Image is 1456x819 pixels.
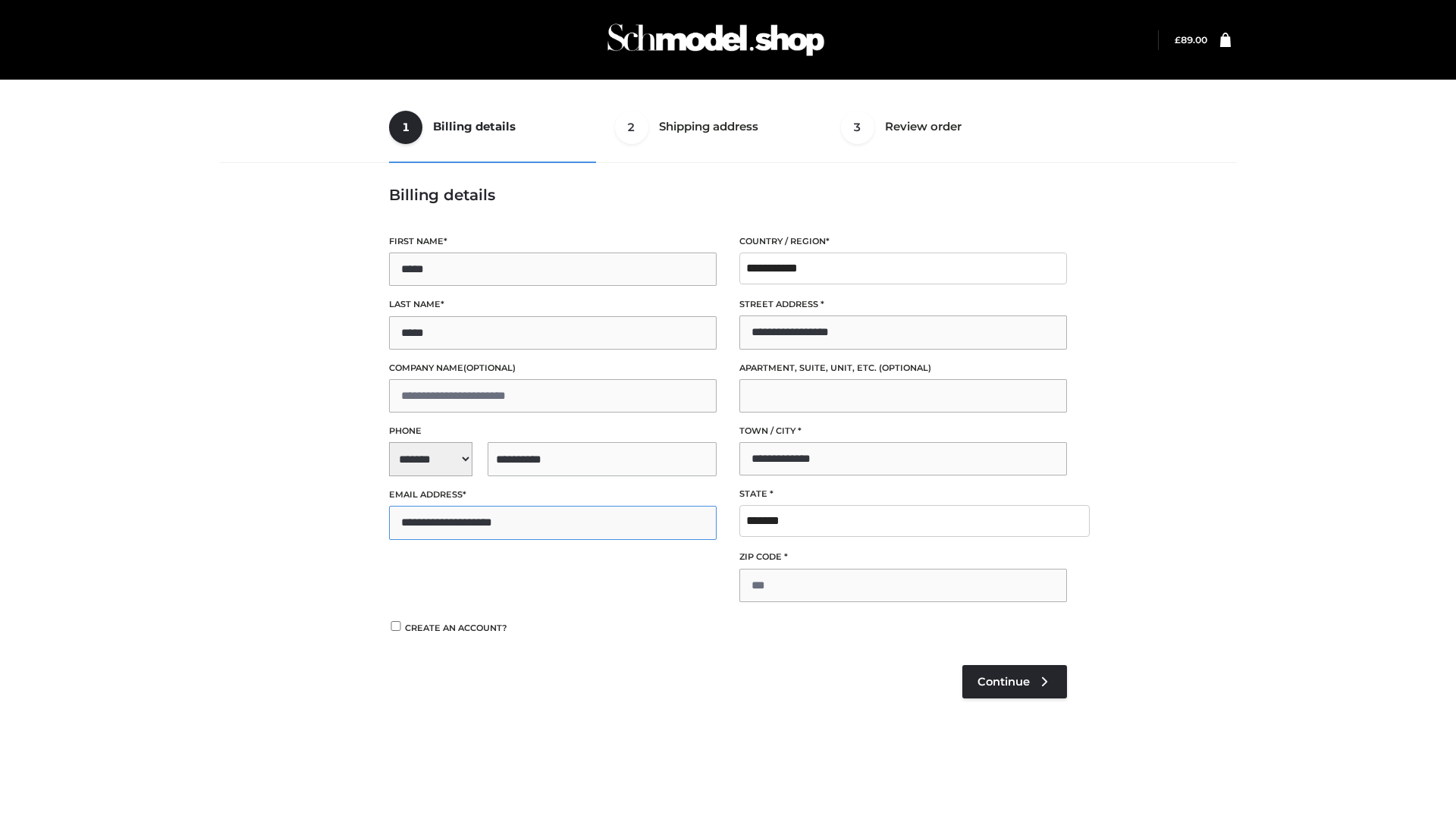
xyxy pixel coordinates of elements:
a: £89.00 [1175,34,1207,45]
label: Last name [389,297,717,312]
span: Create an account? [405,623,507,633]
label: ZIP Code [739,550,1067,564]
label: Street address [739,297,1067,312]
label: Country / Region [739,234,1067,249]
bdi: 89.00 [1175,34,1207,45]
label: First name [389,234,717,249]
span: £ [1175,34,1181,45]
input: Create an account? [389,621,403,631]
label: Email address [389,488,717,502]
span: (optional) [463,362,516,373]
h3: Billing details [389,186,1067,204]
span: (optional) [879,362,931,373]
img: Schmodel Admin 964 [602,10,830,70]
label: Apartment, suite, unit, etc. [739,361,1067,375]
label: Town / City [739,424,1067,438]
label: State [739,487,1067,501]
label: Company name [389,361,717,375]
label: Phone [389,424,717,438]
span: Continue [977,675,1030,689]
a: Continue [962,665,1067,698]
